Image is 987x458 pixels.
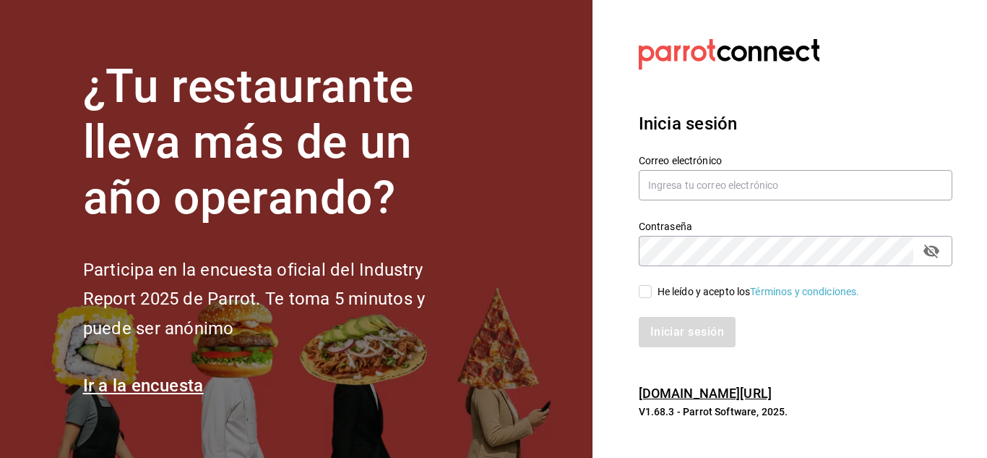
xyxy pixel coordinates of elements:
div: He leído y acepto los [658,284,860,300]
label: Contraseña [639,221,952,232]
input: Ingresa tu correo electrónico [639,170,952,200]
a: Términos y condiciones. [750,286,859,297]
a: Ir a la encuesta [83,376,204,396]
h3: Inicia sesión [639,111,952,137]
a: [DOMAIN_NAME][URL] [639,386,772,401]
button: passwordField [919,239,944,263]
h2: Participa en la encuesta oficial del Industry Report 2025 de Parrot. Te toma 5 minutos y puede se... [83,255,473,344]
p: V1.68.3 - Parrot Software, 2025. [639,404,952,419]
h1: ¿Tu restaurante lleva más de un año operando? [83,59,473,226]
label: Correo electrónico [639,156,952,166]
